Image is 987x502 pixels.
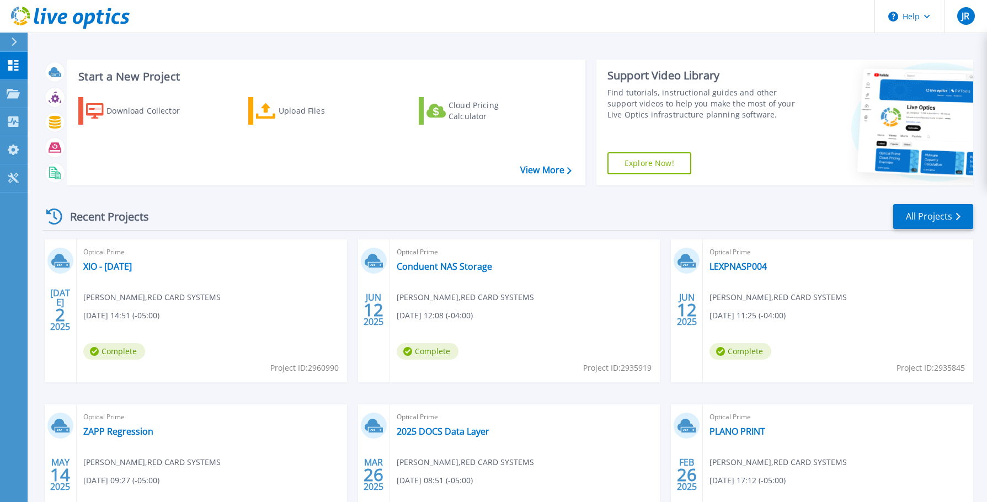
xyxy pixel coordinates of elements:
[363,290,384,330] div: JUN 2025
[397,474,473,487] span: [DATE] 08:51 (-05:00)
[50,290,71,330] div: [DATE] 2025
[83,474,159,487] span: [DATE] 09:27 (-05:00)
[709,411,967,423] span: Optical Prime
[962,12,969,20] span: JR
[270,362,339,374] span: Project ID: 2960990
[677,305,697,314] span: 12
[893,204,973,229] a: All Projects
[397,456,534,468] span: [PERSON_NAME] , RED CARD SYSTEMS
[364,305,383,314] span: 12
[449,100,537,122] div: Cloud Pricing Calculator
[676,290,697,330] div: JUN 2025
[248,97,371,125] a: Upload Files
[397,291,534,303] span: [PERSON_NAME] , RED CARD SYSTEMS
[607,68,799,83] div: Support Video Library
[709,474,786,487] span: [DATE] 17:12 (-05:00)
[397,309,473,322] span: [DATE] 12:08 (-04:00)
[83,246,340,258] span: Optical Prime
[397,246,654,258] span: Optical Prime
[83,456,221,468] span: [PERSON_NAME] , RED CARD SYSTEMS
[676,455,697,495] div: FEB 2025
[106,100,195,122] div: Download Collector
[83,309,159,322] span: [DATE] 14:51 (-05:00)
[50,470,70,479] span: 14
[83,261,132,272] a: XIO - [DATE]
[709,456,847,468] span: [PERSON_NAME] , RED CARD SYSTEMS
[78,97,201,125] a: Download Collector
[279,100,367,122] div: Upload Files
[363,455,384,495] div: MAR 2025
[677,470,697,479] span: 26
[83,291,221,303] span: [PERSON_NAME] , RED CARD SYSTEMS
[520,165,572,175] a: View More
[709,261,767,272] a: LEXPNASP004
[83,411,340,423] span: Optical Prime
[397,261,492,272] a: Conduent NAS Storage
[709,426,765,437] a: PLANO PRINT
[50,455,71,495] div: MAY 2025
[709,291,847,303] span: [PERSON_NAME] , RED CARD SYSTEMS
[78,71,571,83] h3: Start a New Project
[709,309,786,322] span: [DATE] 11:25 (-04:00)
[397,343,458,360] span: Complete
[364,470,383,479] span: 26
[709,246,967,258] span: Optical Prime
[607,87,799,120] div: Find tutorials, instructional guides and other support videos to help you make the most of your L...
[419,97,542,125] a: Cloud Pricing Calculator
[897,362,965,374] span: Project ID: 2935845
[583,362,652,374] span: Project ID: 2935919
[397,411,654,423] span: Optical Prime
[709,343,771,360] span: Complete
[83,343,145,360] span: Complete
[55,310,65,319] span: 2
[607,152,691,174] a: Explore Now!
[42,203,164,230] div: Recent Projects
[397,426,489,437] a: 2025 DOCS Data Layer
[83,426,153,437] a: ZAPP Regression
